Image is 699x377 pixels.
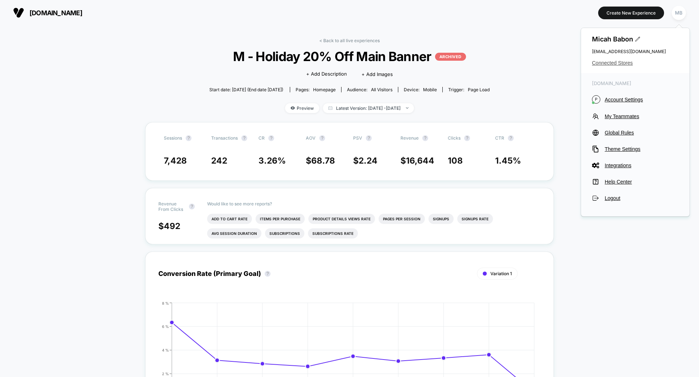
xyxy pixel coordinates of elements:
[207,201,541,206] p: Would like to see more reports?
[406,156,434,166] span: 16,644
[448,135,461,141] span: Clicks
[164,135,182,141] span: Sessions
[319,135,325,141] button: ?
[296,87,336,92] div: Pages:
[592,145,679,153] button: Theme Settings
[464,135,470,141] button: ?
[313,87,336,92] span: homepage
[605,163,679,168] span: Integrations
[207,228,261,238] li: Avg Session Duration
[224,49,476,64] span: M - Holiday 20% Off Main Banner
[241,135,247,141] button: ?
[306,156,335,166] span: $
[423,87,437,92] span: mobile
[189,204,195,209] button: ?
[285,103,319,113] span: Preview
[448,156,463,166] span: 108
[592,80,679,86] span: [DOMAIN_NAME]
[495,156,521,166] span: 1.45 %
[400,135,419,141] span: Revenue
[605,195,679,201] span: Logout
[429,214,454,224] li: Signups
[362,71,393,77] span: + Add Images
[366,135,372,141] button: ?
[448,87,490,92] div: Trigger:
[605,97,679,103] span: Account Settings
[605,146,679,152] span: Theme Settings
[490,271,512,276] span: Variation 1
[605,113,679,119] span: My Teammates
[308,228,358,238] li: Subscriptions Rate
[592,162,679,169] button: Integrations
[29,9,82,17] span: [DOMAIN_NAME]
[495,135,504,141] span: CTR
[406,107,408,109] img: end
[256,214,305,224] li: Items Per Purchase
[162,371,169,376] tspan: 2 %
[592,113,679,120] button: My Teammates
[670,5,688,20] button: MB
[592,49,679,54] span: [EMAIL_ADDRESS][DOMAIN_NAME]
[207,214,252,224] li: Add To Cart Rate
[592,60,679,66] button: Connected Stores
[353,135,362,141] span: PSV
[258,156,286,166] span: 3.26 %
[162,301,169,305] tspan: 8 %
[592,95,679,104] button: PAccount Settings
[605,179,679,185] span: Help Center
[457,214,493,224] li: Signups Rate
[13,7,24,18] img: Visually logo
[371,87,392,92] span: All Visitors
[265,228,304,238] li: Subscriptions
[592,194,679,202] button: Logout
[311,156,335,166] span: 68.78
[328,106,332,110] img: calendar
[398,87,442,92] span: Device:
[306,135,316,141] span: AOV
[308,214,375,224] li: Product Details Views Rate
[11,7,84,19] button: [DOMAIN_NAME]
[211,156,227,166] span: 242
[379,214,425,224] li: Pages Per Session
[508,135,514,141] button: ?
[468,87,490,92] span: Page Load
[353,156,378,166] span: $
[162,324,169,328] tspan: 6 %
[158,201,185,212] span: Revenue From Clicks
[164,221,180,231] span: 492
[186,135,191,141] button: ?
[400,156,434,166] span: $
[319,38,380,43] a: < Back to all live experiences
[211,135,238,141] span: Transactions
[268,135,274,141] button: ?
[592,129,679,136] button: Global Rules
[265,271,270,277] button: ?
[435,53,466,61] p: ARCHIVED
[422,135,428,141] button: ?
[605,130,679,136] span: Global Rules
[162,348,169,352] tspan: 4 %
[672,6,686,20] div: MB
[323,103,414,113] span: Latest Version: [DATE] - [DATE]
[359,156,378,166] span: 2.24
[258,135,265,141] span: CR
[592,35,679,43] span: Micah Babon
[306,71,347,78] span: + Add Description
[598,7,664,19] button: Create New Experience
[209,87,283,92] span: Start date: [DATE] (End date [DATE])
[592,178,679,185] button: Help Center
[347,87,392,92] div: Audience:
[592,95,600,104] i: P
[164,156,187,166] span: 7,428
[158,221,180,231] span: $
